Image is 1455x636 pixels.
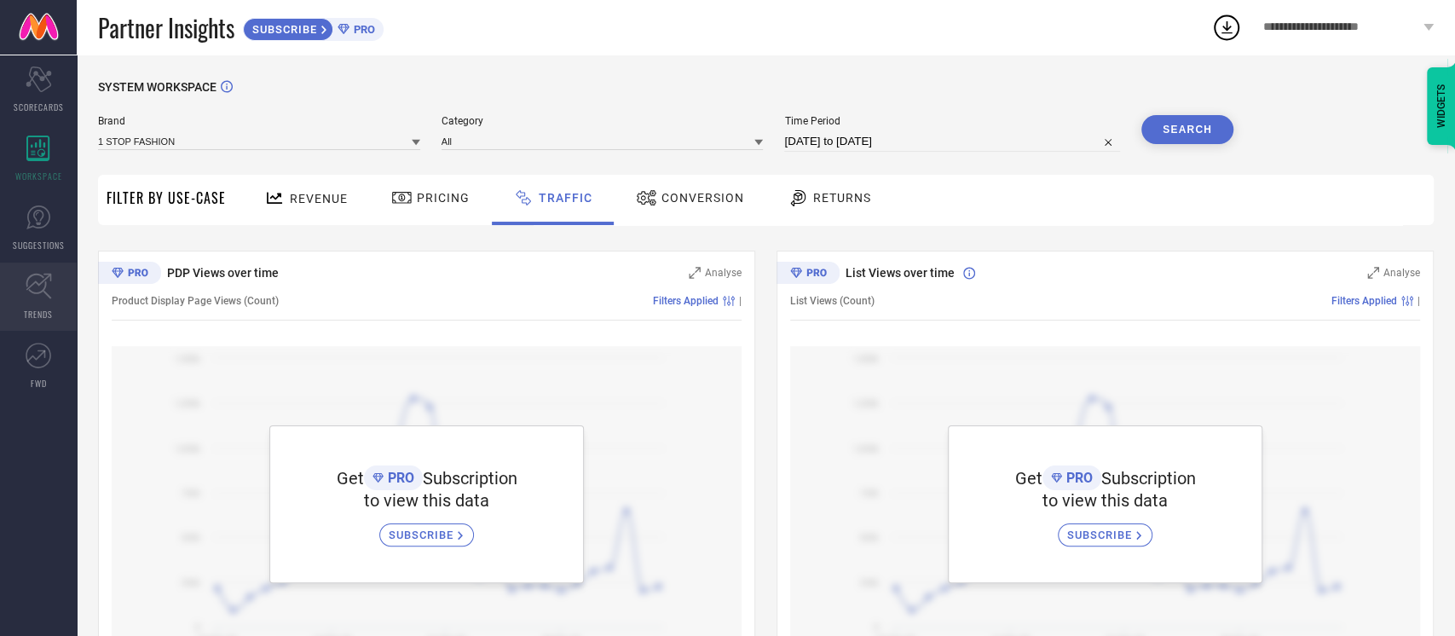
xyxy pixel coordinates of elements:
span: to view this data [1042,490,1168,511]
span: SCORECARDS [14,101,64,113]
span: Get [1015,468,1042,489]
a: SUBSCRIBEPRO [243,14,384,41]
span: Time Period [784,115,1120,127]
span: Pricing [417,191,470,205]
span: FWD [31,377,47,390]
span: SUBSCRIBE [389,529,458,541]
button: Search [1141,115,1233,144]
div: Open download list [1211,12,1242,43]
span: Brand [98,115,420,127]
span: Filters Applied [653,295,719,307]
span: PDP Views over time [167,266,279,280]
span: Analyse [1383,267,1420,279]
span: SUGGESTIONS [13,239,65,252]
span: Traffic [539,191,592,205]
span: to view this data [364,490,489,511]
span: Conversion [661,191,744,205]
span: Category [442,115,764,127]
span: Revenue [290,192,348,205]
a: SUBSCRIBE [1058,511,1152,546]
span: Analyse [705,267,742,279]
span: | [1417,295,1420,307]
span: Get [337,468,364,489]
span: SUBSCRIBE [244,23,321,36]
span: Subscription [1101,468,1196,489]
div: Premium [777,262,840,287]
span: Product Display Page Views (Count) [112,295,279,307]
input: Select time period [784,131,1120,152]
a: SUBSCRIBE [379,511,474,546]
span: Filter By Use-Case [107,188,226,208]
span: SUBSCRIBE [1067,529,1136,541]
span: SYSTEM WORKSPACE [98,80,217,94]
span: TRENDS [24,308,53,321]
div: Premium [98,262,161,287]
span: PRO [384,470,414,486]
span: PRO [1062,470,1093,486]
span: Subscription [423,468,517,489]
svg: Zoom [689,267,701,279]
span: PRO [349,23,375,36]
span: List Views (Count) [790,295,875,307]
span: Filters Applied [1331,295,1397,307]
span: List Views over time [846,266,955,280]
svg: Zoom [1367,267,1379,279]
span: WORKSPACE [15,170,62,182]
span: Returns [813,191,871,205]
span: | [739,295,742,307]
span: Partner Insights [98,10,234,45]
